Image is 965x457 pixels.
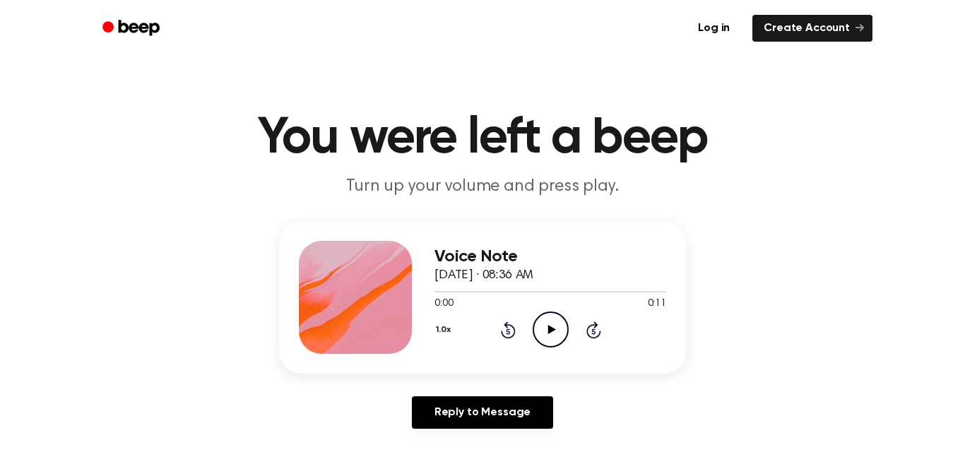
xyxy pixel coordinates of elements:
[434,297,453,311] span: 0:00
[434,318,456,342] button: 1.0x
[121,113,844,164] h1: You were left a beep
[211,175,754,198] p: Turn up your volume and press play.
[434,247,666,266] h3: Voice Note
[434,269,533,282] span: [DATE] · 08:36 AM
[412,396,553,429] a: Reply to Message
[648,297,666,311] span: 0:11
[93,15,172,42] a: Beep
[684,12,744,44] a: Log in
[752,15,872,42] a: Create Account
